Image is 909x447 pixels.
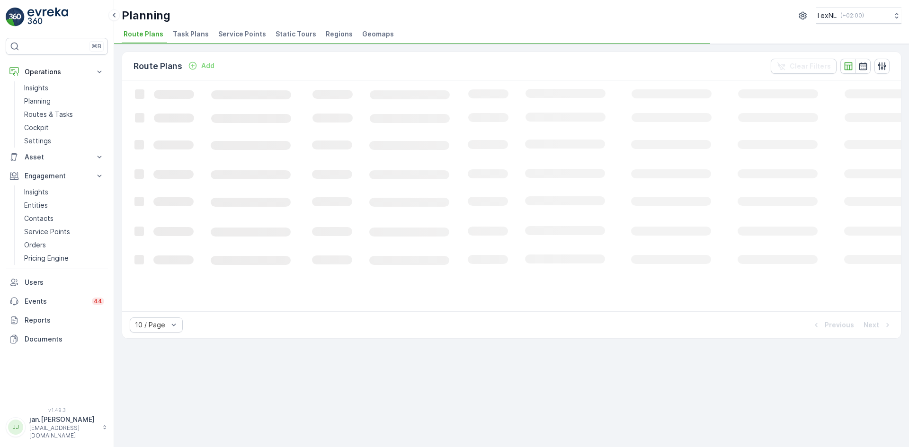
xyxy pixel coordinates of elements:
p: Insights [24,187,48,197]
a: Contacts [20,212,108,225]
button: Next [863,319,893,331]
span: Regions [326,29,353,39]
p: Planning [24,96,51,106]
p: Reports [25,316,104,325]
p: ( +02:00 ) [840,12,864,19]
a: Events44 [6,292,108,311]
p: Service Points [24,227,70,237]
p: 44 [94,298,102,305]
a: Pricing Engine [20,252,108,265]
p: Planning [122,8,170,23]
p: Next [864,320,879,330]
p: Route Plans [134,60,182,73]
a: Cockpit [20,121,108,134]
a: Planning [20,95,108,108]
p: Operations [25,67,89,77]
p: Contacts [24,214,53,223]
p: [EMAIL_ADDRESS][DOMAIN_NAME] [29,424,98,439]
div: JJ [8,420,23,435]
p: Events [25,297,86,306]
button: JJjan.[PERSON_NAME][EMAIL_ADDRESS][DOMAIN_NAME] [6,415,108,439]
a: Service Points [20,225,108,238]
p: Previous [825,320,854,330]
span: Route Plans [124,29,163,39]
button: Previous [811,319,855,331]
button: Add [184,60,218,71]
span: Task Plans [173,29,209,39]
a: Routes & Tasks [20,108,108,121]
p: Entities [24,201,48,210]
p: Add [201,61,214,70]
p: Engagement [25,171,89,181]
a: Reports [6,311,108,330]
p: Settings [24,136,51,146]
p: Cockpit [24,123,49,132]
p: TexNL [816,11,837,20]
button: Engagement [6,167,108,185]
span: Static Tours [276,29,316,39]
p: Insights [24,83,48,93]
button: Clear Filters [771,59,837,74]
img: logo [6,8,25,26]
a: Settings [20,134,108,148]
span: Service Points [218,29,266,39]
a: Insights [20,81,108,95]
p: Routes & Tasks [24,110,73,119]
p: Users [25,278,104,287]
img: logo_light-DOdMpM7g.png [27,8,68,26]
span: Geomaps [362,29,394,39]
a: Users [6,273,108,292]
p: Asset [25,152,89,162]
a: Entities [20,199,108,212]
p: jan.[PERSON_NAME] [29,415,98,424]
button: TexNL(+02:00) [816,8,901,24]
p: Documents [25,334,104,344]
span: v 1.49.3 [6,407,108,413]
p: ⌘B [92,43,101,50]
a: Insights [20,185,108,199]
p: Orders [24,240,46,250]
button: Operations [6,62,108,81]
p: Clear Filters [790,61,831,71]
a: Documents [6,330,108,349]
p: Pricing Engine [24,254,69,263]
button: Asset [6,148,108,167]
a: Orders [20,238,108,252]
